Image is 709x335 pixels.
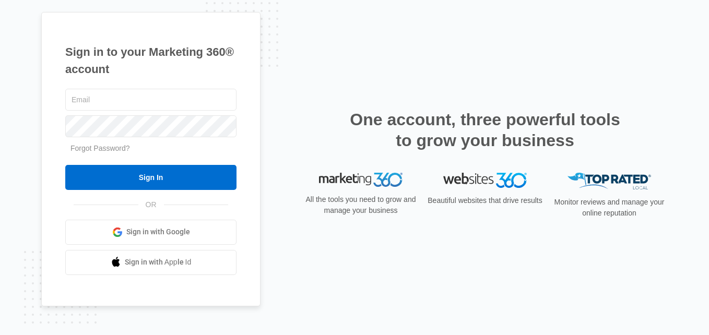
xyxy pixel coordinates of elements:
[65,43,237,78] h1: Sign in to your Marketing 360® account
[302,194,419,216] p: All the tools you need to grow and manage your business
[427,195,543,206] p: Beautiful websites that drive results
[347,109,623,151] h2: One account, three powerful tools to grow your business
[568,173,651,190] img: Top Rated Local
[65,250,237,275] a: Sign in with Apple Id
[65,220,237,245] a: Sign in with Google
[70,144,130,152] a: Forgot Password?
[443,173,527,188] img: Websites 360
[138,199,164,210] span: OR
[551,197,668,219] p: Monitor reviews and manage your online reputation
[65,89,237,111] input: Email
[126,226,190,237] span: Sign in with Google
[125,257,192,268] span: Sign in with Apple Id
[65,165,237,190] input: Sign In
[319,173,403,187] img: Marketing 360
